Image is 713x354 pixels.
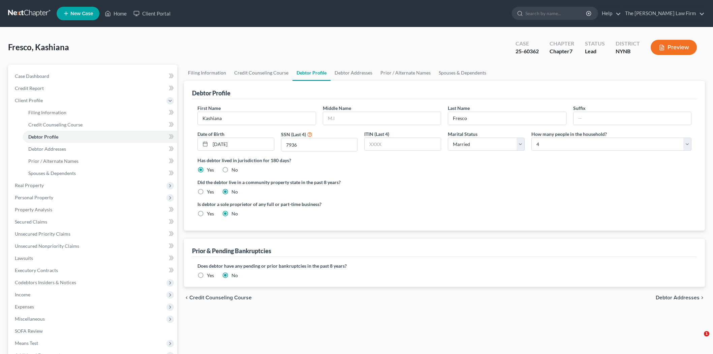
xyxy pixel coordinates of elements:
a: Executory Contracts [9,264,177,276]
span: Debtor Addresses [656,295,700,300]
label: No [231,167,238,173]
a: The [PERSON_NAME] Law Firm [622,7,705,20]
div: Chapter [550,40,574,48]
div: Chapter [550,48,574,55]
a: Filing Information [184,65,230,81]
div: Debtor Profile [192,89,230,97]
a: Filing Information [23,107,177,119]
span: Codebtors Insiders & Notices [15,279,76,285]
input: XXXX [281,138,358,151]
label: Marital Status [448,130,477,138]
span: SOFA Review [15,328,43,334]
label: Middle Name [323,105,351,112]
span: Miscellaneous [15,316,45,322]
span: Debtor Addresses [28,146,66,152]
span: Fresco, Kashiana [8,42,69,52]
label: Yes [207,272,214,279]
div: District [616,40,640,48]
input: M.I [323,112,441,125]
a: Prior / Alternate Names [376,65,435,81]
input: XXXX [365,138,441,151]
div: Case [516,40,539,48]
span: Expenses [15,304,34,309]
span: Prior / Alternate Names [28,158,79,164]
input: -- [448,112,566,125]
label: Yes [207,167,214,173]
a: Client Portal [130,7,174,20]
label: No [231,210,238,217]
div: 25-60362 [516,48,539,55]
label: ITIN (Last 4) [364,130,389,138]
span: Client Profile [15,97,43,103]
label: Date of Birth [197,130,224,138]
label: Is debtor a sole proprietor of any full or part-time business? [197,201,441,208]
a: Debtor Addresses [331,65,376,81]
span: Property Analysis [15,207,52,212]
span: New Case [70,11,93,16]
span: Unsecured Priority Claims [15,231,70,237]
span: Filing Information [28,110,66,115]
i: chevron_right [700,295,705,300]
label: Yes [207,210,214,217]
span: Credit Counseling Course [28,122,83,127]
a: Credit Counseling Course [23,119,177,131]
input: -- [573,112,691,125]
span: Lawsuits [15,255,33,261]
a: Prior / Alternate Names [23,155,177,167]
a: Lawsuits [9,252,177,264]
span: Income [15,292,30,297]
input: MM/DD/YYYY [210,138,274,151]
span: Executory Contracts [15,267,58,273]
label: How many people in the household? [531,130,607,138]
div: Status [585,40,605,48]
input: Search by name... [525,7,587,20]
a: Unsecured Priority Claims [9,228,177,240]
label: Last Name [448,105,470,112]
label: Has debtor lived in jurisdiction for 180 days? [197,157,691,164]
button: Preview [651,40,697,55]
span: Debtor Profile [28,134,58,140]
div: NYNB [616,48,640,55]
span: Means Test [15,340,38,346]
a: Property Analysis [9,204,177,216]
input: -- [198,112,316,125]
span: Secured Claims [15,219,47,225]
div: Prior & Pending Bankruptcies [192,247,271,255]
label: SSN (Last 4) [281,131,306,138]
label: Did the debtor live in a community property state in the past 8 years? [197,179,691,186]
a: Case Dashboard [9,70,177,82]
label: Yes [207,188,214,195]
a: Home [101,7,130,20]
label: First Name [197,105,221,112]
span: Case Dashboard [15,73,49,79]
label: No [231,188,238,195]
a: Debtor Addresses [23,143,177,155]
i: chevron_left [184,295,189,300]
label: Suffix [573,105,586,112]
label: No [231,272,238,279]
span: Credit Counseling Course [189,295,252,300]
button: chevron_left Credit Counseling Course [184,295,252,300]
a: Unsecured Nonpriority Claims [9,240,177,252]
span: Credit Report [15,85,44,91]
a: Help [598,7,621,20]
span: Personal Property [15,195,53,200]
a: Credit Counseling Course [230,65,292,81]
iframe: Intercom live chat [690,331,706,347]
a: SOFA Review [9,325,177,337]
span: 7 [569,48,572,54]
div: Lead [585,48,605,55]
a: Credit Report [9,82,177,94]
a: Debtor Profile [292,65,331,81]
span: Spouses & Dependents [28,170,76,176]
button: Debtor Addresses chevron_right [656,295,705,300]
a: Secured Claims [9,216,177,228]
span: Unsecured Nonpriority Claims [15,243,79,249]
span: 1 [704,331,709,336]
span: Real Property [15,182,44,188]
a: Debtor Profile [23,131,177,143]
a: Spouses & Dependents [435,65,490,81]
a: Spouses & Dependents [23,167,177,179]
label: Does debtor have any pending or prior bankruptcies in the past 8 years? [197,262,691,269]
